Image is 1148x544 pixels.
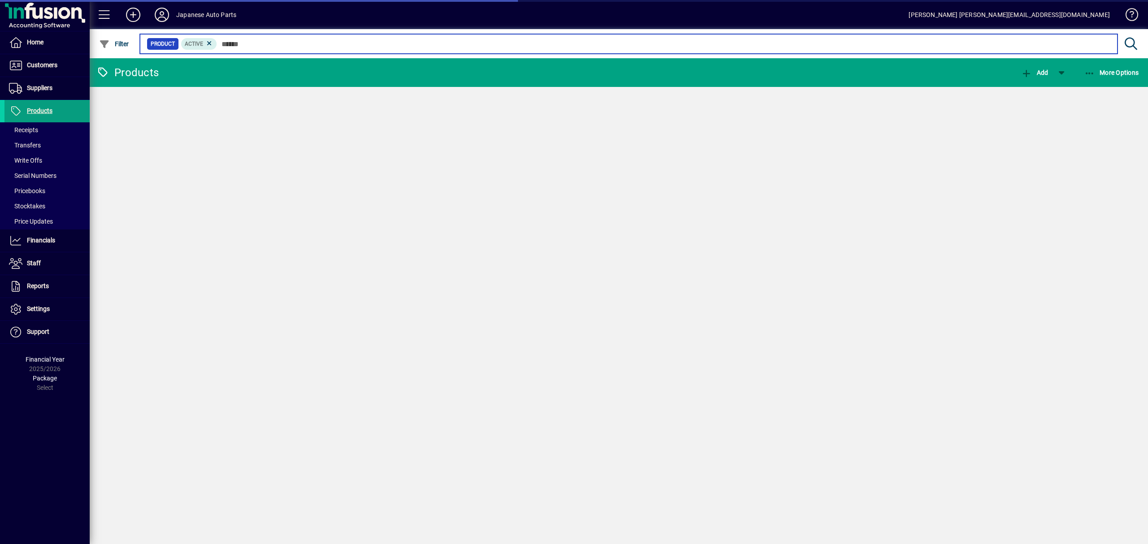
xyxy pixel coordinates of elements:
span: Settings [27,305,50,312]
span: Reports [27,282,49,289]
span: More Options [1084,69,1139,76]
a: Home [4,31,90,54]
span: Serial Numbers [9,172,57,179]
span: Financials [27,237,55,244]
a: Settings [4,298,90,320]
div: [PERSON_NAME] [PERSON_NAME][EMAIL_ADDRESS][DOMAIN_NAME] [909,8,1110,22]
span: Product [151,39,175,48]
span: Support [27,328,49,335]
a: Suppliers [4,77,90,99]
a: Price Updates [4,214,90,229]
div: Products [96,65,159,80]
span: Home [27,39,43,46]
span: Suppliers [27,84,52,91]
span: Active [185,41,203,47]
mat-chip: Activation Status: Active [181,38,217,50]
a: Pricebooks [4,183,90,199]
span: Customers [27,61,57,69]
span: Staff [27,259,41,267]
a: Reports [4,275,90,298]
span: Receipts [9,126,38,134]
button: Profile [148,7,176,23]
span: Financial Year [26,356,65,363]
button: Add [119,7,148,23]
a: Financials [4,229,90,252]
a: Customers [4,54,90,77]
button: Add [1019,65,1050,81]
span: Add [1021,69,1048,76]
span: Filter [99,40,129,47]
span: Write Offs [9,157,42,164]
a: Receipts [4,122,90,138]
a: Transfers [4,138,90,153]
button: Filter [97,36,131,52]
a: Staff [4,252,90,275]
button: More Options [1082,65,1141,81]
span: Pricebooks [9,187,45,194]
div: Japanese Auto Parts [176,8,236,22]
span: Stocktakes [9,203,45,210]
a: Serial Numbers [4,168,90,183]
a: Stocktakes [4,199,90,214]
a: Knowledge Base [1119,2,1137,31]
a: Support [4,321,90,343]
span: Products [27,107,52,114]
span: Package [33,375,57,382]
span: Price Updates [9,218,53,225]
a: Write Offs [4,153,90,168]
span: Transfers [9,142,41,149]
